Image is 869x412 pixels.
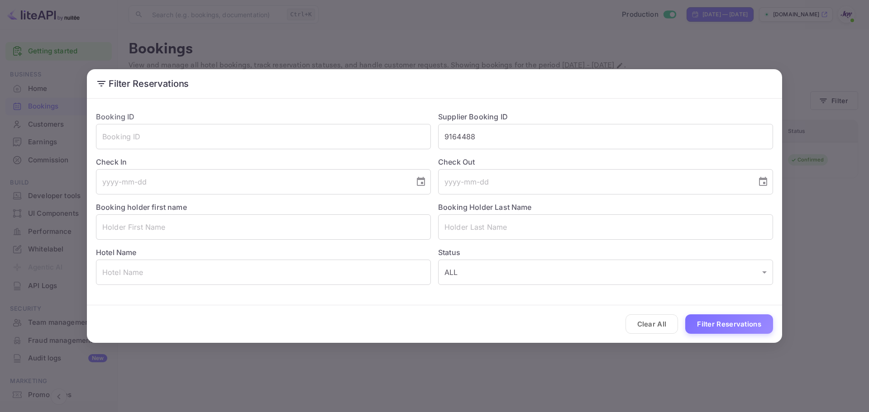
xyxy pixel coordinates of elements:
[754,173,772,191] button: Choose date
[96,156,431,167] label: Check In
[87,69,782,98] h2: Filter Reservations
[685,314,773,334] button: Filter Reservations
[96,112,135,121] label: Booking ID
[438,214,773,240] input: Holder Last Name
[96,169,408,194] input: yyyy-mm-dd
[438,247,773,258] label: Status
[438,156,773,167] label: Check Out
[438,112,508,121] label: Supplier Booking ID
[412,173,430,191] button: Choose date
[438,169,750,194] input: yyyy-mm-dd
[438,260,773,285] div: ALL
[96,124,431,149] input: Booking ID
[96,248,137,257] label: Hotel Name
[625,314,678,334] button: Clear All
[438,203,532,212] label: Booking Holder Last Name
[438,124,773,149] input: Supplier Booking ID
[96,214,431,240] input: Holder First Name
[96,260,431,285] input: Hotel Name
[96,203,187,212] label: Booking holder first name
